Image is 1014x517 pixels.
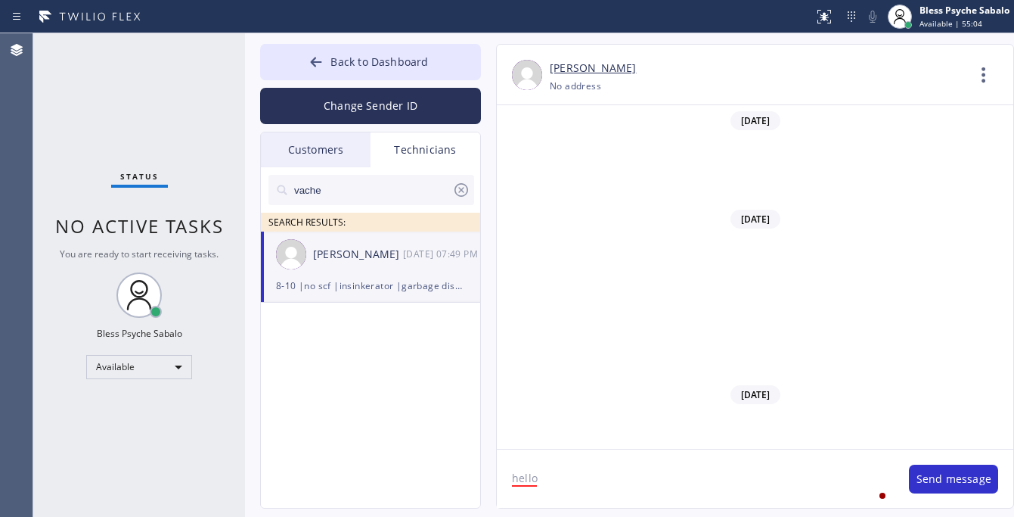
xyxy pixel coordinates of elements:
[313,246,403,263] div: [PERSON_NAME]
[919,18,982,29] span: Available | 55:04
[276,239,306,269] img: user.png
[60,248,219,260] span: You are ready to start receiving tasks.
[268,216,346,229] span: SEARCH RESULTS:
[260,44,481,80] button: Back to Dashboard
[862,6,883,27] button: Mute
[293,175,452,205] input: Search
[276,277,465,294] div: 8-10 |no scf |insinkerator |garbage disposal in the kitchen has a leak right now and need replace...
[730,111,780,130] span: [DATE]
[55,213,224,238] span: No active tasks
[497,450,894,508] textarea: hello
[512,60,542,90] img: user.png
[919,4,1009,17] div: Bless Psyche Sabalo
[550,77,601,95] div: No address
[120,171,159,182] span: Status
[550,60,636,77] a: [PERSON_NAME]
[403,245,482,263] div: 09/20/2025 9:49 AM
[260,88,481,124] button: Change Sender ID
[730,210,780,229] span: [DATE]
[730,385,780,404] span: [DATE]
[330,55,428,69] span: Back to Dashboard
[86,355,192,379] div: Available
[371,132,480,167] div: Technicians
[261,132,371,167] div: Customers
[97,327,182,340] div: Bless Psyche Sabalo
[909,465,998,494] button: Send message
